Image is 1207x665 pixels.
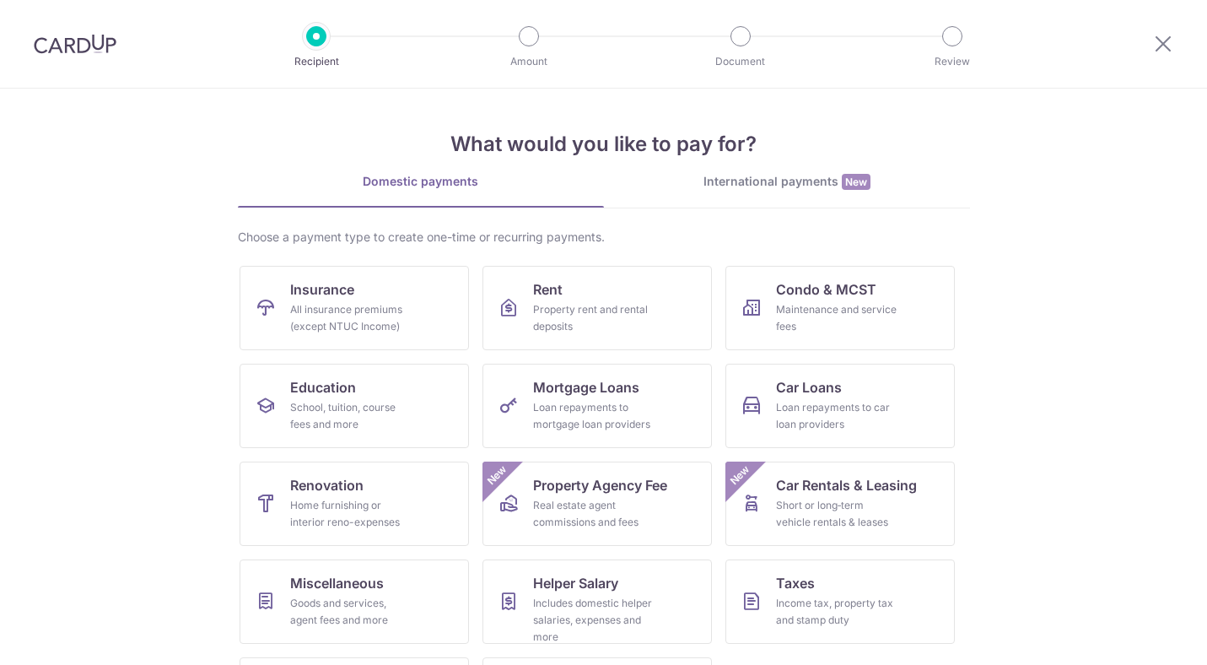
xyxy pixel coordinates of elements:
div: Loan repayments to mortgage loan providers [533,399,655,433]
img: CardUp [34,34,116,54]
div: Real estate agent commissions and fees [533,497,655,531]
p: Review [890,53,1015,70]
span: Helper Salary [533,573,618,593]
span: Renovation [290,475,364,495]
a: Car Rentals & LeasingShort or long‑term vehicle rentals & leasesNew [725,462,955,546]
span: New [725,462,753,489]
div: All insurance premiums (except NTUC Income) [290,301,412,335]
a: MiscellaneousGoods and services, agent fees and more [240,560,469,644]
div: School, tuition, course fees and more [290,399,412,433]
a: Helper SalaryIncludes domestic helper salaries, expenses and more [482,560,712,644]
a: EducationSchool, tuition, course fees and more [240,364,469,448]
span: Condo & MCST [776,279,876,300]
div: Maintenance and service fees [776,301,897,335]
div: Goods and services, agent fees and more [290,595,412,629]
span: New [842,174,870,190]
span: Insurance [290,279,354,300]
span: Education [290,377,356,397]
h4: What would you like to pay for? [238,129,970,159]
p: Document [678,53,803,70]
a: Mortgage LoansLoan repayments to mortgage loan providers [482,364,712,448]
span: Property Agency Fee [533,475,667,495]
span: Mortgage Loans [533,377,639,397]
div: Includes domestic helper salaries, expenses and more [533,595,655,646]
a: Condo & MCSTMaintenance and service fees [725,266,955,350]
div: Home furnishing or interior reno-expenses [290,497,412,531]
a: Property Agency FeeReal estate agent commissions and feesNew [482,462,712,546]
span: Taxes [776,573,815,593]
div: Income tax, property tax and stamp duty [776,595,897,629]
span: Car Loans [776,377,842,397]
div: Loan repayments to car loan providers [776,399,897,433]
a: InsuranceAll insurance premiums (except NTUC Income) [240,266,469,350]
span: Car Rentals & Leasing [776,475,917,495]
p: Recipient [254,53,379,70]
div: Short or long‑term vehicle rentals & leases [776,497,897,531]
div: Domestic payments [238,173,604,190]
a: RenovationHome furnishing or interior reno-expenses [240,462,469,546]
span: Rent [533,279,563,300]
div: Property rent and rental deposits [533,301,655,335]
span: New [482,462,510,489]
div: International payments [604,173,970,191]
a: Car LoansLoan repayments to car loan providers [725,364,955,448]
div: Choose a payment type to create one-time or recurring payments. [238,229,970,246]
a: RentProperty rent and rental deposits [482,266,712,350]
a: TaxesIncome tax, property tax and stamp duty [725,560,955,644]
span: Miscellaneous [290,573,384,593]
p: Amount [466,53,591,70]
